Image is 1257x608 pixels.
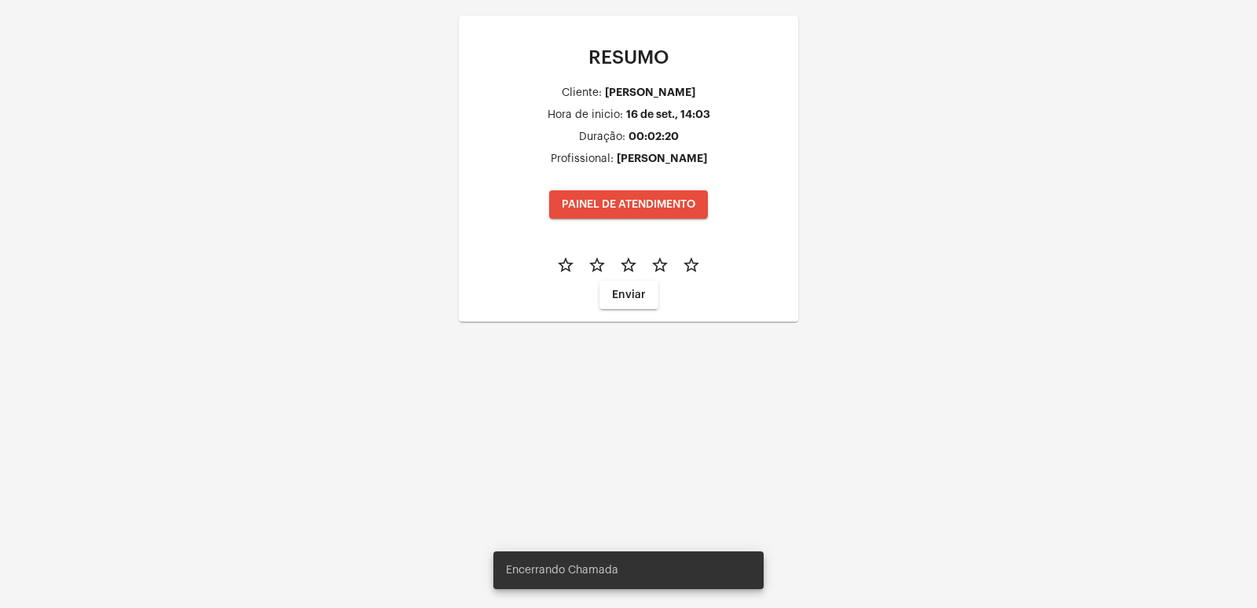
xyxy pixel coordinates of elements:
[617,153,707,164] div: [PERSON_NAME]
[471,47,786,68] p: RESUMO
[626,109,710,120] div: 16 de set., 14:03
[682,256,701,275] mat-icon: star_border
[588,256,607,275] mat-icon: star_border
[579,131,625,143] div: Duração:
[562,87,602,99] div: Cliente:
[619,256,638,275] mat-icon: star_border
[605,87,695,98] div: [PERSON_NAME]
[562,199,695,210] span: PAINEL DE ATENDIMENTO
[650,256,669,275] mat-icon: star_border
[506,562,618,578] span: Encerrando Chamada
[556,256,575,275] mat-icon: star_border
[628,131,679,142] div: 00:02:20
[548,109,623,121] div: Hora de inicio:
[599,281,658,309] button: Enviar
[549,190,708,219] button: PAINEL DE ATENDIMENTO
[612,289,646,300] span: Enviar
[551,153,614,165] div: Profissional:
